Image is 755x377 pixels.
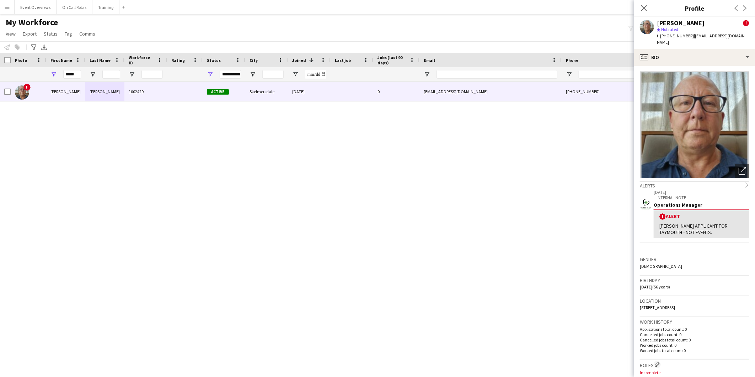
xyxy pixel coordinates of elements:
[377,55,407,65] span: Jobs (last 90 days)
[659,223,744,235] div: [PERSON_NAME] APPLICANT FOR TAYMOUTH - NOT EVENTS.
[640,332,749,337] p: Cancelled jobs count: 0
[640,277,749,283] h3: Birthday
[50,71,57,78] button: Open Filter Menu
[40,43,48,52] app-action-btn: Export XLSX
[640,370,749,375] p: Incomplete
[141,70,163,79] input: Workforce ID Filter Input
[41,29,60,38] a: Status
[659,213,666,220] span: !
[640,298,749,304] h3: Location
[562,82,653,101] div: [PHONE_NUMBER]
[654,190,749,195] p: [DATE]
[262,70,284,79] input: City Filter Input
[207,58,221,63] span: Status
[424,58,435,63] span: Email
[640,348,749,353] p: Worked jobs total count: 0
[640,305,675,310] span: [STREET_ADDRESS]
[129,55,154,65] span: Workforce ID
[640,71,749,178] img: Crew avatar or photo
[15,85,29,100] img: Simon Byrne
[171,58,185,63] span: Rating
[640,361,749,368] h3: Roles
[129,71,135,78] button: Open Filter Menu
[20,29,39,38] a: Export
[76,29,98,38] a: Comms
[579,70,648,79] input: Phone Filter Input
[90,71,96,78] button: Open Filter Menu
[640,284,670,290] span: [DATE] (56 years)
[657,33,747,45] span: | [EMAIL_ADDRESS][DOMAIN_NAME]
[735,164,749,178] div: Open photos pop-in
[566,58,578,63] span: Phone
[640,326,749,332] p: Applications total count: 0
[46,82,85,101] div: [PERSON_NAME]
[657,33,694,38] span: t. [PHONE_NUMBER]
[373,82,419,101] div: 0
[62,29,75,38] a: Tag
[207,89,229,95] span: Active
[6,31,16,37] span: View
[92,0,119,14] button: Training
[640,181,749,189] div: Alerts
[23,84,31,91] span: !
[634,49,755,66] div: Bio
[292,71,299,78] button: Open Filter Menu
[424,71,430,78] button: Open Filter Menu
[250,58,258,63] span: City
[640,337,749,343] p: Cancelled jobs total count: 0
[30,43,38,52] app-action-btn: Advanced filters
[437,70,557,79] input: Email Filter Input
[335,58,351,63] span: Last job
[654,202,749,208] div: Operations Manager
[65,31,72,37] span: Tag
[640,256,749,262] h3: Gender
[419,82,562,101] div: [EMAIL_ADDRESS][DOMAIN_NAME]
[566,71,572,78] button: Open Filter Menu
[57,0,92,14] button: On Call Rotas
[15,0,57,14] button: Event Overviews
[124,82,167,101] div: 1002429
[102,70,120,79] input: Last Name Filter Input
[6,17,58,28] span: My Workforce
[15,58,27,63] span: Photo
[654,195,749,200] p: – INTERNAL NOTE
[90,58,111,63] span: Last Name
[657,20,705,26] div: [PERSON_NAME]
[640,343,749,348] p: Worked jobs count: 0
[661,27,678,32] span: Not rated
[305,70,326,79] input: Joined Filter Input
[245,82,288,101] div: Skelmersdale
[44,31,58,37] span: Status
[250,71,256,78] button: Open Filter Menu
[640,264,682,269] span: [DEMOGRAPHIC_DATA]
[3,29,18,38] a: View
[292,58,306,63] span: Joined
[634,4,755,13] h3: Profile
[79,31,95,37] span: Comms
[85,82,124,101] div: [PERSON_NAME]
[640,319,749,325] h3: Work history
[659,213,744,220] div: Alert
[207,71,213,78] button: Open Filter Menu
[743,20,749,26] span: !
[63,70,81,79] input: First Name Filter Input
[288,82,331,101] div: [DATE]
[50,58,72,63] span: First Name
[23,31,37,37] span: Export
